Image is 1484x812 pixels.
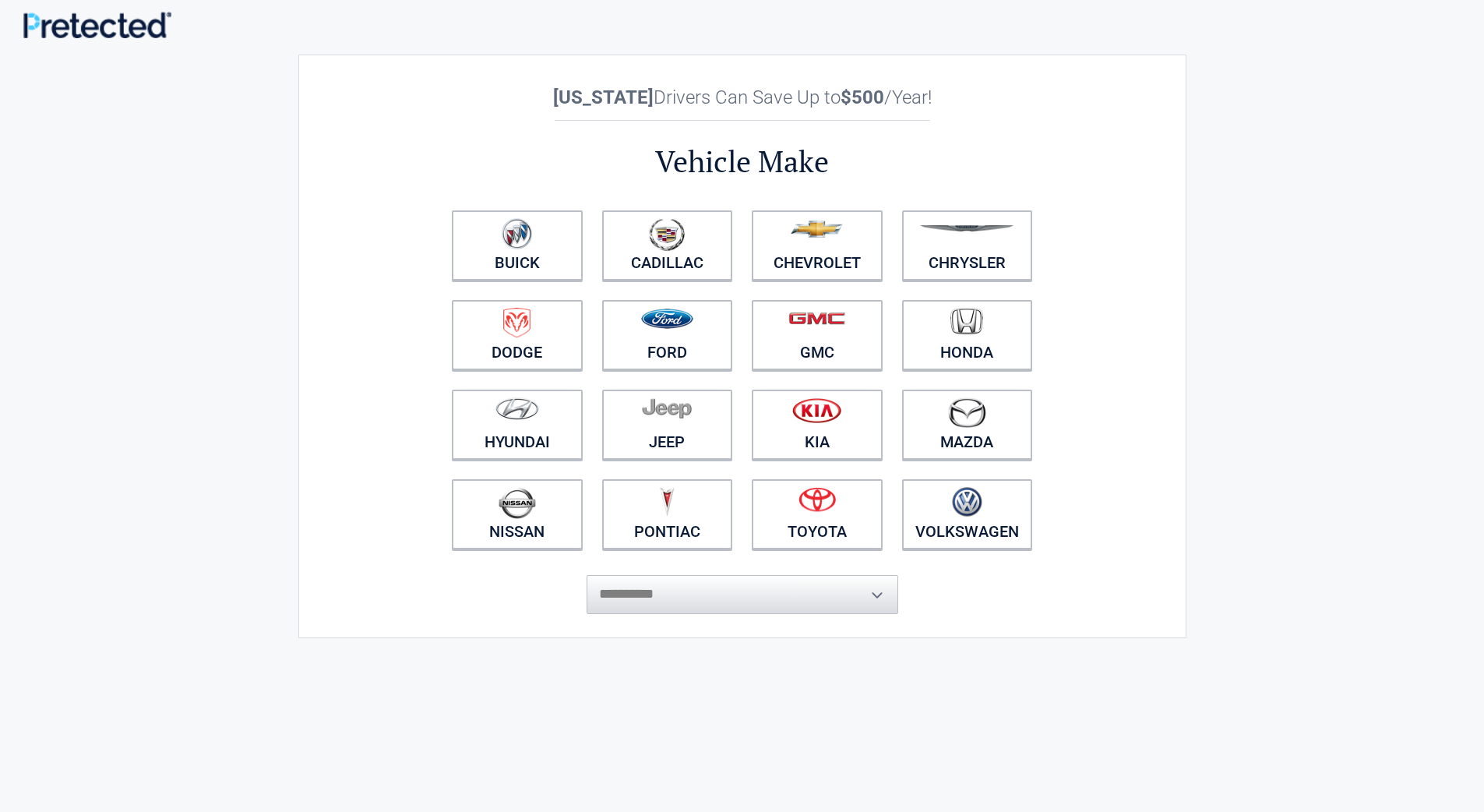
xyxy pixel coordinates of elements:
[950,308,983,335] img: honda
[752,390,883,460] a: Kia
[752,210,883,281] a: Chevrolet
[788,312,845,325] img: gmc
[503,308,531,338] img: dodge
[791,221,843,238] img: chevrolet
[952,487,982,517] img: volkswagen
[752,300,883,370] a: GMC
[442,86,1042,108] h2: Drivers Can Save Up to /Year
[919,225,1014,232] img: chrysler
[841,86,884,108] b: $500
[902,479,1033,549] a: Volkswagen
[602,210,733,281] a: Cadillac
[452,210,583,281] a: Buick
[499,487,536,519] img: nissan
[602,479,733,549] a: Pontiac
[502,218,532,249] img: buick
[452,390,583,460] a: Hyundai
[23,12,171,38] img: Main Logo
[452,300,583,370] a: Dodge
[553,86,654,108] b: [US_STATE]
[902,210,1033,281] a: Chrysler
[947,397,986,428] img: mazda
[792,397,841,423] img: kia
[649,218,685,251] img: cadillac
[798,487,836,512] img: toyota
[659,487,675,517] img: pontiac
[752,479,883,549] a: Toyota
[902,390,1033,460] a: Mazda
[902,300,1033,370] a: Honda
[442,142,1042,182] h2: Vehicle Make
[452,479,583,549] a: Nissan
[641,309,693,329] img: ford
[602,300,733,370] a: Ford
[602,390,733,460] a: Jeep
[642,397,692,419] img: jeep
[495,397,539,420] img: hyundai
